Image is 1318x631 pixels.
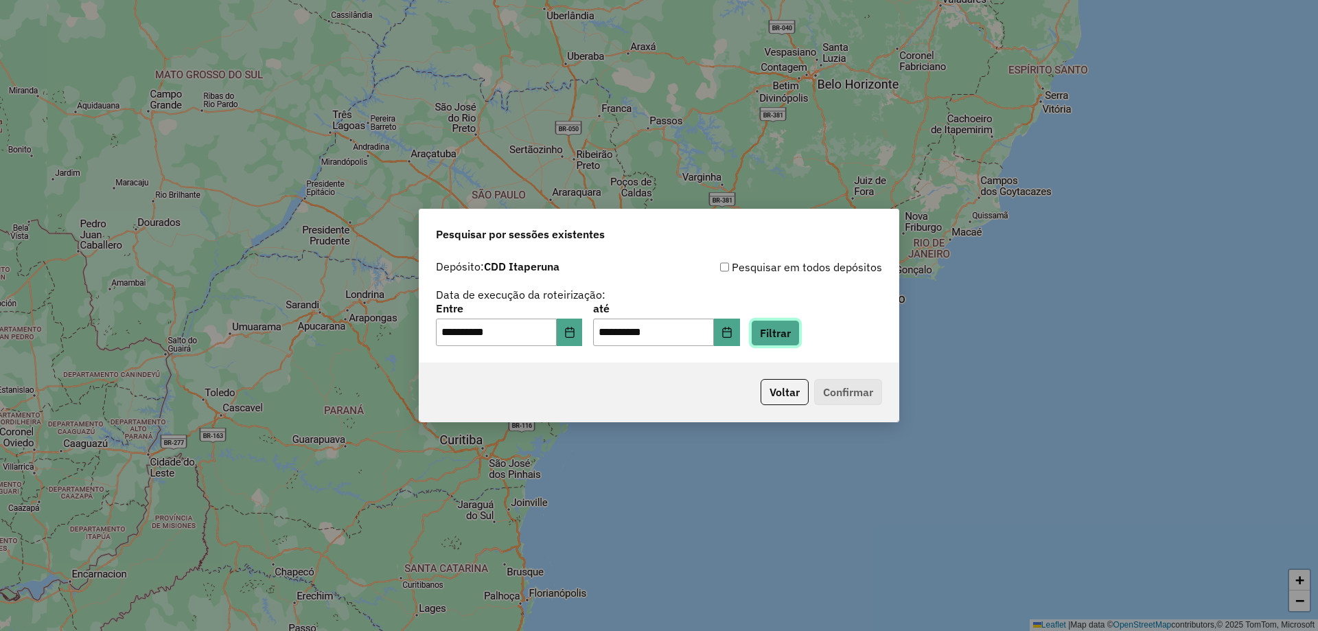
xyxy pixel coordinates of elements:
label: Depósito: [436,258,559,275]
button: Voltar [761,379,809,405]
label: Entre [436,300,582,317]
label: até [593,300,739,317]
strong: CDD Itaperuna [484,260,559,273]
span: Pesquisar por sessões existentes [436,226,605,242]
button: Choose Date [714,319,740,346]
button: Choose Date [557,319,583,346]
label: Data de execução da roteirização: [436,286,605,303]
div: Pesquisar em todos depósitos [659,259,882,275]
button: Filtrar [751,320,800,346]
